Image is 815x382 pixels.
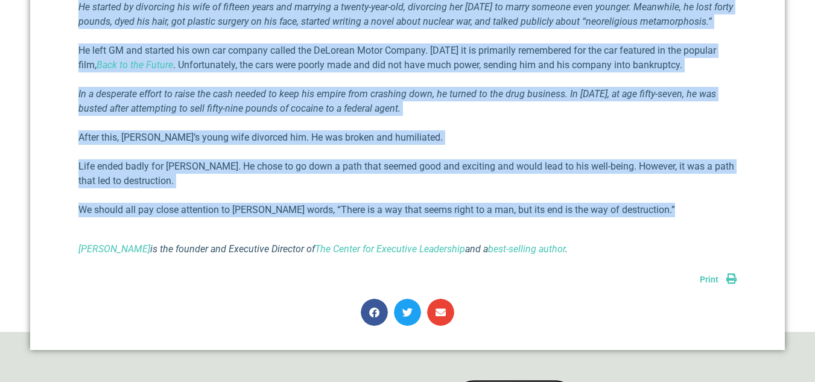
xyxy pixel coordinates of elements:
[97,59,173,71] a: Back to the Future
[78,130,737,145] p: After this, [PERSON_NAME]’s young wife divorced him. He was broken and humiliated.
[78,43,737,72] p: He left GM and started his own car company called the DeLorean Motor Company. [DATE] it is primar...
[78,1,733,27] em: He started by divorcing his wife of fifteen years and marrying a twenty-year-old, divorcing her [...
[315,243,465,255] a: The Center for Executive Leadership
[488,243,565,255] a: best-selling author
[78,243,150,255] a: [PERSON_NAME]
[78,243,568,255] i: is the founder and Executive Director of and a .
[361,299,388,326] div: Share on facebook
[78,159,737,188] p: Life ended badly for [PERSON_NAME]. He chose to go down a path that seemed good and exciting and ...
[78,203,737,217] p: We should all pay close attention to [PERSON_NAME] words, “There is a way that seems right to a m...
[394,299,421,326] div: Share on twitter
[427,299,454,326] div: Share on email
[700,275,718,284] span: Print
[78,88,716,114] em: In a desperate effort to raise the cash needed to keep his empire from crashing down, he turned t...
[700,275,737,284] a: Print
